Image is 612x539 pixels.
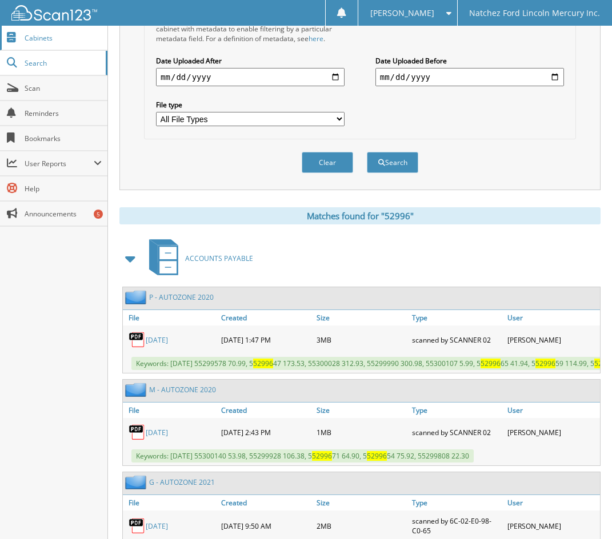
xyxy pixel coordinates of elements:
[149,477,215,487] a: G - AUTOZONE 2021
[505,421,600,444] div: [PERSON_NAME]
[469,10,600,17] span: Natchez Ford Lincoln Mercury Inc.
[218,421,314,444] div: [DATE] 2:43 PM
[555,484,612,539] iframe: Chat Widget
[505,403,600,418] a: User
[25,184,102,194] span: Help
[131,449,474,462] span: Keywords: [DATE] 55300140 53.98, 55299928 106.38, 5 71 64.90, 5 54 75.92, 55299808 22.30
[375,68,564,86] input: end
[409,421,505,444] div: scanned by SCANNER 02
[25,108,102,118] span: Reminders
[149,385,216,395] a: M - AUTOZONE 2020
[218,403,314,418] a: Created
[146,521,168,531] a: [DATE]
[129,424,146,441] img: PDF.png
[314,310,409,325] a: Size
[314,495,409,510] a: Size
[123,310,218,325] a: File
[94,210,103,219] div: 5
[123,403,218,418] a: File
[312,451,332,461] span: 52996
[156,56,345,66] label: Date Uploaded After
[367,451,387,461] span: 52996
[129,331,146,348] img: PDF.png
[370,10,434,17] span: [PERSON_NAME]
[253,359,273,368] span: 52996
[25,83,102,93] span: Scan
[142,236,253,281] a: ACCOUNTS PAYABLE
[218,495,314,510] a: Created
[309,34,323,43] a: here
[185,254,253,263] span: ACCOUNTS PAYABLE
[505,310,600,325] a: User
[156,100,345,110] label: File type
[409,328,505,351] div: scanned by SCANNER 02
[375,56,564,66] label: Date Uploaded Before
[218,310,314,325] a: Created
[481,359,501,368] span: 52996
[125,290,149,304] img: folder2.png
[149,292,214,302] a: P - AUTOZONE 2020
[218,513,314,538] div: [DATE] 9:50 AM
[11,5,97,21] img: scan123-logo-white.svg
[25,33,102,43] span: Cabinets
[156,14,345,43] div: All metadata fields are searched by default. Select a cabinet with metadata to enable filtering b...
[25,134,102,143] span: Bookmarks
[367,152,418,173] button: Search
[314,421,409,444] div: 1MB
[156,68,345,86] input: start
[314,513,409,538] div: 2MB
[505,513,600,538] div: [PERSON_NAME]
[119,207,601,224] div: Matches found for "52996"
[505,495,600,510] a: User
[314,328,409,351] div: 3MB
[25,159,94,168] span: User Reports
[505,328,600,351] div: [PERSON_NAME]
[409,403,505,418] a: Type
[409,495,505,510] a: Type
[218,328,314,351] div: [DATE] 1:47 PM
[125,475,149,489] img: folder2.png
[146,428,168,437] a: [DATE]
[535,359,555,368] span: 52996
[25,209,102,219] span: Announcements
[409,310,505,325] a: Type
[129,517,146,534] img: PDF.png
[125,383,149,397] img: folder2.png
[25,58,100,68] span: Search
[123,495,218,510] a: File
[302,152,353,173] button: Clear
[314,403,409,418] a: Size
[409,513,505,538] div: scanned by 6C-02-E0-98-C0-65
[146,335,168,345] a: [DATE]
